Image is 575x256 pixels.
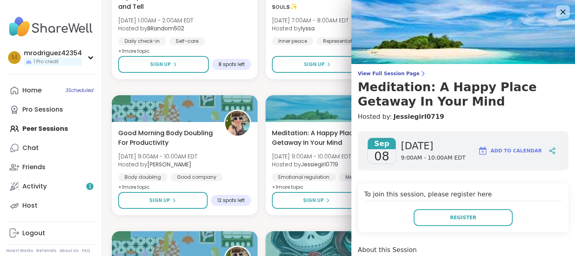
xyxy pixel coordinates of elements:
[59,248,79,254] a: About Us
[22,105,63,114] div: Pro Sessions
[339,173,378,181] div: Meditation
[304,61,325,68] span: Sign Up
[478,146,488,156] img: ShareWell Logomark
[6,248,33,254] a: How It Works
[22,144,39,152] div: Chat
[272,173,336,181] div: Emotional regulation
[358,70,569,77] span: View Full Session Page
[368,138,396,149] span: Sep
[169,37,205,45] div: Self-care
[272,160,351,168] span: Hosted by
[6,138,95,158] a: Chat
[118,24,193,32] span: Hosted by
[118,128,215,148] span: Good Morning Body Doubling For Productivity
[149,197,170,204] span: Sign Up
[364,190,562,201] h4: To join this session, please register here
[301,160,338,168] b: Jessiegirl0719
[118,56,209,73] button: Sign Up
[301,24,315,32] b: lyssa
[303,197,324,204] span: Sign Up
[6,81,95,100] a: Home3Scheduled
[6,100,95,119] a: Pro Sessions
[24,49,82,58] div: mrodriguez42354
[6,158,95,177] a: Friends
[358,245,417,255] h4: About this Session
[118,16,193,24] span: [DATE] 1:00AM - 2:00AM EDT
[358,80,569,109] h3: Meditation: A Happy Place Getaway In Your Mind
[118,173,167,181] div: Body doubling
[34,58,59,65] span: 1 Pro credit
[22,86,42,95] div: Home
[393,112,444,122] a: Jessiegirl0719
[22,201,38,210] div: Host
[401,140,466,152] span: [DATE]
[118,160,197,168] span: Hosted by
[272,37,313,45] div: Inner peace
[36,248,56,254] a: Referrals
[358,70,569,109] a: View Full Session PageMeditation: A Happy Place Getaway In Your Mind
[272,152,351,160] span: [DATE] 9:00AM - 10:00AM EDT
[450,214,476,221] span: Register
[89,183,91,190] span: 2
[82,248,90,254] a: FAQ
[6,196,95,215] a: Host
[491,147,542,154] span: Add to Calendar
[218,61,245,68] span: 8 spots left
[374,149,389,164] span: 08
[272,24,349,32] span: Hosted by
[22,163,46,172] div: Friends
[65,87,93,94] span: 3 Scheduled
[150,61,171,68] span: Sign Up
[401,154,466,162] span: 9:00AM - 10:00AM EDT
[474,141,545,160] button: Add to Calendar
[118,152,197,160] span: [DATE] 9:00AM - 10:00AM EDT
[225,111,250,136] img: Adrienne_QueenOfTheDawn
[358,112,569,122] h4: Hosted by:
[272,192,361,209] button: Sign Up
[147,24,184,32] b: BRandom502
[6,224,95,243] a: Logout
[272,128,369,148] span: Meditation: A Happy Place Getaway In Your Mind
[6,13,95,41] img: ShareWell Nav Logo
[272,16,349,24] span: [DATE] 7:00AM - 8:00AM EDT
[6,177,95,196] a: Activity2
[272,56,363,73] button: Sign Up
[317,37,366,45] div: Representation
[118,192,208,209] button: Sign Up
[147,160,191,168] b: [PERSON_NAME]
[118,37,166,45] div: Daily check-in
[22,229,45,238] div: Logout
[171,173,223,181] div: Good company
[22,182,47,191] div: Activity
[414,209,513,226] button: Register
[217,197,245,204] span: 12 spots left
[12,52,17,63] span: m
